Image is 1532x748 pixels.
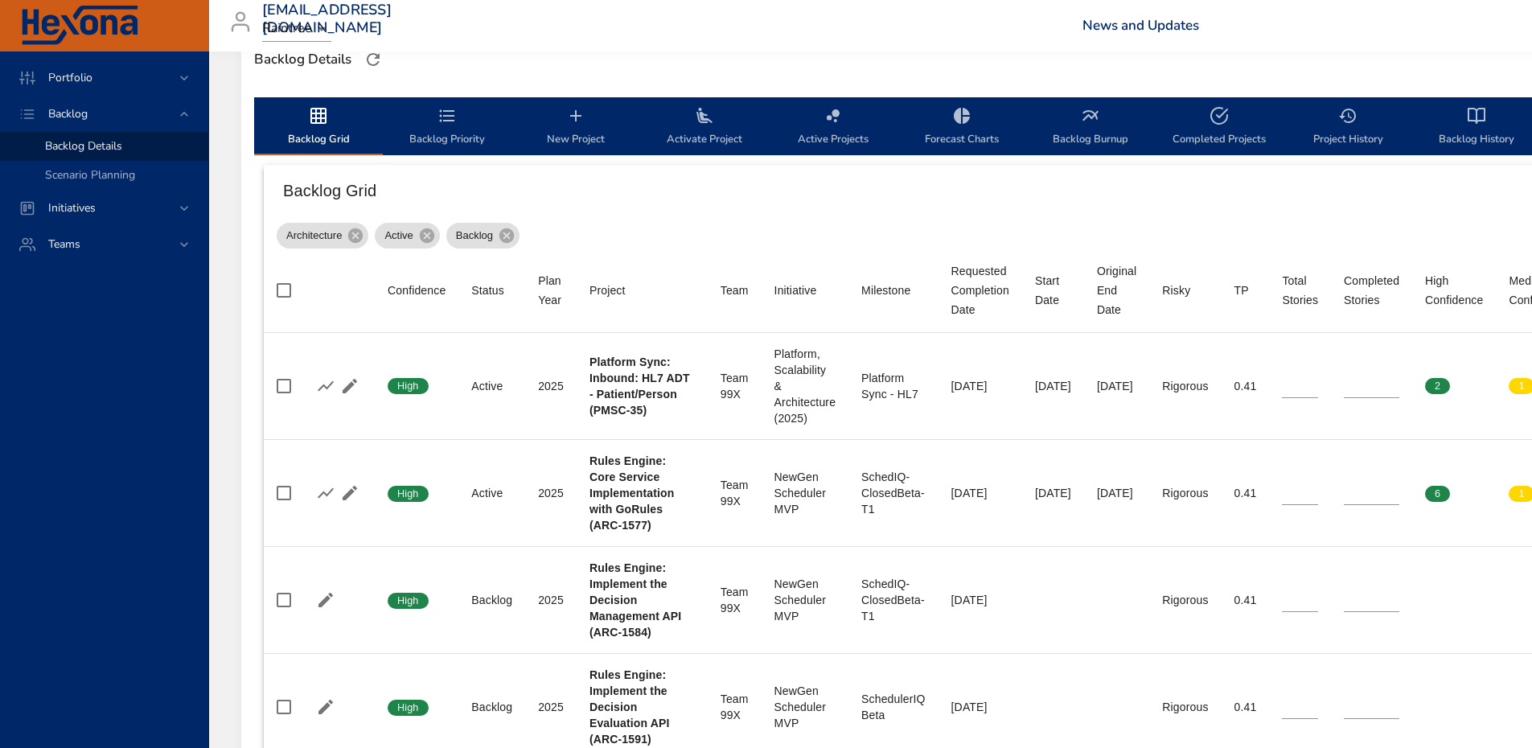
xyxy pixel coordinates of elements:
[538,271,564,310] div: Sort
[538,699,564,715] div: 2025
[774,469,836,517] div: NewGen Scheduler MVP
[861,469,925,517] div: SchedIQ-ClosedBeta- T1
[35,236,93,252] span: Teams
[951,699,1009,715] div: [DATE]
[1162,592,1208,608] div: Rigorous
[314,695,338,719] button: Edit Project Details
[951,261,1009,319] div: Sort
[589,454,675,532] b: Rules Engine: Core Service Implementation with GoRules (ARC-1577)
[589,356,690,417] b: Platform Sync: Inbound: HL7 ADT - Patient/Person (PMSC-35)
[650,106,759,149] span: Activate Project
[1234,378,1257,394] div: 0.41
[471,592,512,608] div: Backlog
[521,106,630,149] span: New Project
[778,106,888,149] span: Active Projects
[1425,487,1450,501] span: 6
[861,370,925,402] div: Platform Sync - HL7
[1164,106,1274,149] span: Completed Projects
[361,47,385,72] button: Refresh Page
[1097,261,1136,319] div: Original End Date
[19,6,140,46] img: Hexona
[1282,271,1318,310] div: Sort
[446,223,520,249] div: Backlog
[1293,106,1403,149] span: Project History
[907,106,1017,149] span: Forecast Charts
[1234,281,1249,300] div: TP
[861,691,925,723] div: SchedulerIQ Beta
[277,228,351,244] span: Architecture
[471,378,512,394] div: Active
[538,592,564,608] div: 2025
[861,576,925,624] div: SchedIQ-ClosedBeta- T1
[375,228,422,244] span: Active
[277,223,368,249] div: Architecture
[589,281,626,300] div: Project
[721,477,749,509] div: Team 99X
[951,378,1009,394] div: [DATE]
[388,281,446,300] div: Sort
[375,223,439,249] div: Active
[1035,271,1071,310] div: Sort
[721,691,749,723] div: Team 99X
[861,281,925,300] span: Milestone
[589,561,681,639] b: Rules Engine: Implement the Decision Management API (ARC-1584)
[1162,378,1208,394] div: Rigorous
[262,2,392,36] h3: [EMAIL_ADDRESS][DOMAIN_NAME]
[774,346,836,426] div: Platform, Scalability & Architecture (2025)
[589,668,670,746] b: Rules Engine: Implement the Decision Evaluation API (ARC-1591)
[392,106,502,149] span: Backlog Priority
[861,281,910,300] div: Milestone
[446,228,503,244] span: Backlog
[721,281,749,300] div: Team
[774,281,817,300] div: Sort
[1344,271,1399,310] span: Completed Stories
[45,167,135,183] span: Scenario Planning
[45,138,122,154] span: Backlog Details
[1234,592,1257,608] div: 0.41
[388,281,446,300] div: Confidence
[774,281,817,300] div: Initiative
[951,485,1009,501] div: [DATE]
[774,281,836,300] span: Initiative
[1035,378,1071,394] div: [DATE]
[1425,271,1483,310] div: High Confidence
[1082,16,1199,35] a: News and Updates
[951,261,1009,319] div: Requested Completion Date
[262,16,331,42] div: Raintree
[314,374,338,398] button: Show Burnup
[861,281,910,300] div: Sort
[538,378,564,394] div: 2025
[35,200,109,216] span: Initiatives
[388,701,429,715] span: High
[314,481,338,505] button: Show Burnup
[1282,271,1318,310] div: Total Stories
[471,281,512,300] span: Status
[1162,281,1190,300] div: Sort
[1097,378,1136,394] div: [DATE]
[1234,699,1257,715] div: 0.41
[1035,271,1071,310] div: Start Date
[249,47,356,72] div: Backlog Details
[1234,485,1257,501] div: 0.41
[338,374,362,398] button: Edit Project Details
[1344,271,1399,310] div: Sort
[471,485,512,501] div: Active
[721,370,749,402] div: Team 99X
[1162,699,1208,715] div: Rigorous
[774,576,836,624] div: NewGen Scheduler MVP
[388,594,429,608] span: High
[721,281,749,300] div: Sort
[1162,281,1208,300] span: Risky
[1162,281,1190,300] div: Risky
[264,106,373,149] span: Backlog Grid
[1162,485,1208,501] div: Rigorous
[35,70,105,85] span: Portfolio
[314,588,338,612] button: Edit Project Details
[388,379,429,393] span: High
